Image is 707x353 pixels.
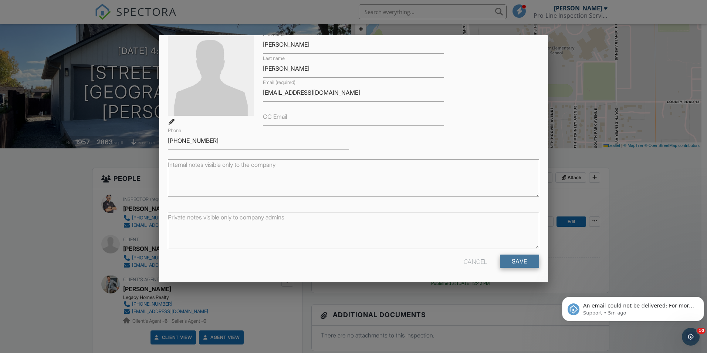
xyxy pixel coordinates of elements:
[682,328,700,346] iframe: Intercom live chat
[263,79,295,86] label: Email (required)
[500,255,539,268] input: Save
[464,255,487,268] div: Cancel
[697,328,706,334] span: 10
[559,281,707,333] iframe: Intercom notifications message
[168,30,254,116] img: default-user-f0147aede5fd5fa78ca7ade42f37bd4542148d508eef1c3d3ea960f66861d68b.jpg
[168,127,181,134] label: Phone
[168,213,284,221] label: Private notes visible only to company admins
[263,112,287,121] label: CC Email
[263,55,285,62] label: Last name
[168,161,275,169] label: Internal notes visible only to the company
[263,31,285,38] label: First name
